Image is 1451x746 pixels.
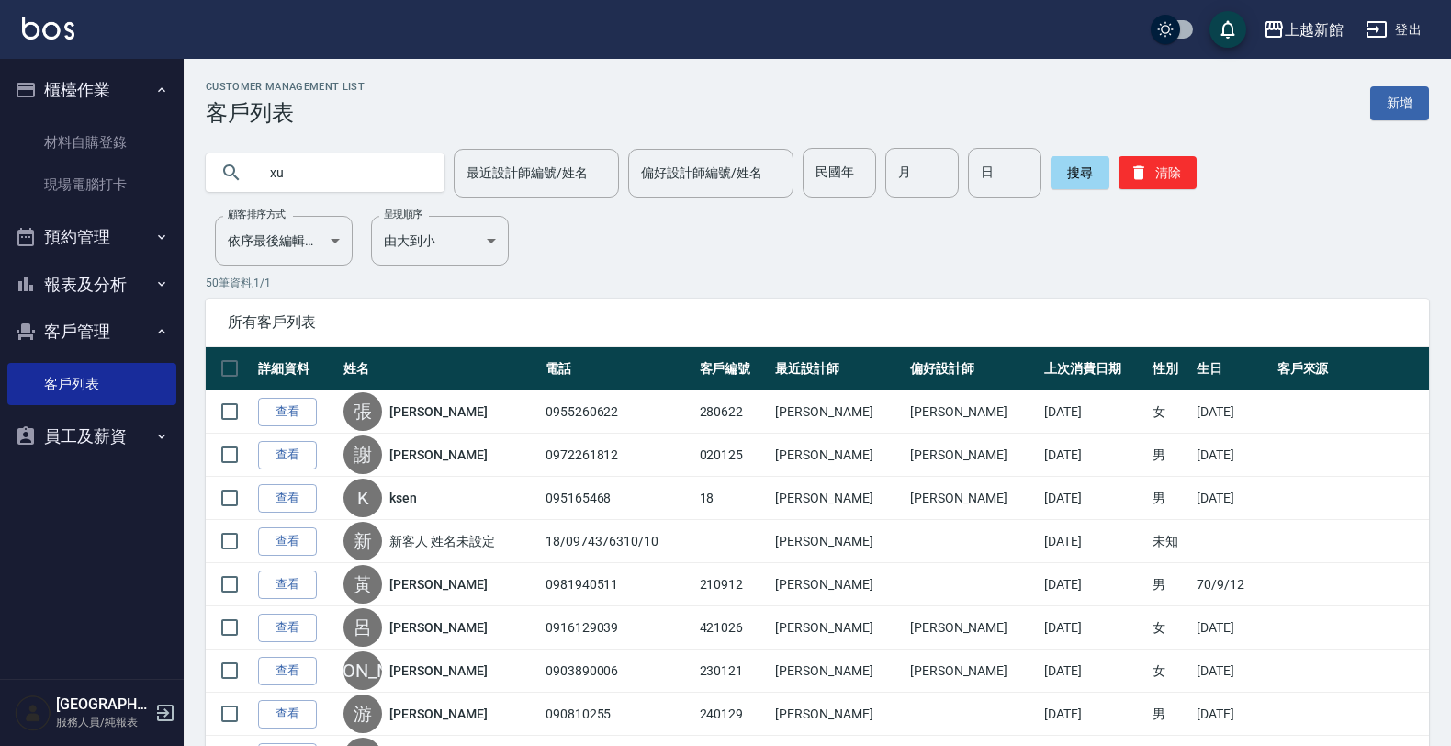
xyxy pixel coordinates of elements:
[770,434,905,477] td: [PERSON_NAME]
[541,390,695,434] td: 0955260622
[258,657,317,685] a: 查看
[7,308,176,356] button: 客戶管理
[1148,434,1192,477] td: 男
[1255,11,1351,49] button: 上越新館
[1148,693,1192,736] td: 男
[215,216,353,266] div: 依序最後編輯時間
[1040,606,1148,650] td: [DATE]
[258,571,317,599] a: 查看
[1148,563,1192,606] td: 男
[695,434,771,477] td: 020125
[541,606,695,650] td: 0916129039
[258,398,317,426] a: 查看
[228,313,1407,332] span: 所有客戶列表
[389,705,487,723] a: [PERSON_NAME]
[343,479,382,517] div: K
[389,661,487,680] a: [PERSON_NAME]
[228,208,286,221] label: 顧客排序方式
[343,522,382,560] div: 新
[770,347,905,390] th: 最近設計師
[1285,18,1344,41] div: 上越新館
[1040,434,1148,477] td: [DATE]
[1040,520,1148,563] td: [DATE]
[905,477,1040,520] td: [PERSON_NAME]
[258,700,317,729] a: 查看
[389,446,487,464] a: [PERSON_NAME]
[56,714,150,730] p: 服務人員/純報表
[541,693,695,736] td: 090810255
[206,275,1429,291] p: 50 筆資料, 1 / 1
[257,148,430,198] input: 搜尋關鍵字
[695,693,771,736] td: 240129
[206,81,365,93] h2: Customer Management List
[1370,86,1429,120] a: 新增
[905,650,1040,693] td: [PERSON_NAME]
[1192,347,1273,390] th: 生日
[384,208,422,221] label: 呈現順序
[389,402,487,421] a: [PERSON_NAME]
[1192,390,1273,434] td: [DATE]
[7,213,176,261] button: 預約管理
[7,413,176,460] button: 員工及薪資
[695,606,771,650] td: 421026
[1040,347,1148,390] th: 上次消費日期
[770,477,905,520] td: [PERSON_NAME]
[905,606,1040,650] td: [PERSON_NAME]
[7,121,176,164] a: 材料自購登錄
[343,608,382,647] div: 呂
[541,347,695,390] th: 電話
[1192,563,1273,606] td: 70/9/12
[389,489,417,507] a: ksen
[695,390,771,434] td: 280622
[343,565,382,604] div: 黃
[1358,13,1429,47] button: 登出
[1148,477,1192,520] td: 男
[770,563,905,606] td: [PERSON_NAME]
[343,695,382,733] div: 游
[1273,347,1429,390] th: 客戶來源
[770,693,905,736] td: [PERSON_NAME]
[206,100,365,126] h3: 客戶列表
[1148,390,1192,434] td: 女
[541,520,695,563] td: 18/0974376310/10
[258,441,317,469] a: 查看
[695,563,771,606] td: 210912
[1209,11,1246,48] button: save
[770,650,905,693] td: [PERSON_NAME]
[695,347,771,390] th: 客戶編號
[258,614,317,642] a: 查看
[343,651,382,690] div: [PERSON_NAME]
[541,563,695,606] td: 0981940511
[1192,477,1273,520] td: [DATE]
[7,66,176,114] button: 櫃檯作業
[1192,434,1273,477] td: [DATE]
[541,477,695,520] td: 095165468
[541,650,695,693] td: 0903890006
[770,520,905,563] td: [PERSON_NAME]
[343,435,382,474] div: 謝
[1040,477,1148,520] td: [DATE]
[15,695,51,731] img: Person
[339,347,541,390] th: 姓名
[905,434,1040,477] td: [PERSON_NAME]
[343,392,382,431] div: 張
[371,216,509,266] div: 由大到小
[905,347,1040,390] th: 偏好設計師
[1119,156,1197,189] button: 清除
[695,650,771,693] td: 230121
[389,618,487,637] a: [PERSON_NAME]
[1148,606,1192,650] td: 女
[1192,650,1273,693] td: [DATE]
[1148,347,1192,390] th: 性別
[7,363,176,405] a: 客戶列表
[22,17,74,40] img: Logo
[905,390,1040,434] td: [PERSON_NAME]
[389,532,495,550] a: 新客人 姓名未設定
[1148,520,1192,563] td: 未知
[1051,156,1109,189] button: 搜尋
[1192,606,1273,650] td: [DATE]
[253,347,339,390] th: 詳細資料
[7,261,176,309] button: 報表及分析
[541,434,695,477] td: 0972261812
[389,575,487,593] a: [PERSON_NAME]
